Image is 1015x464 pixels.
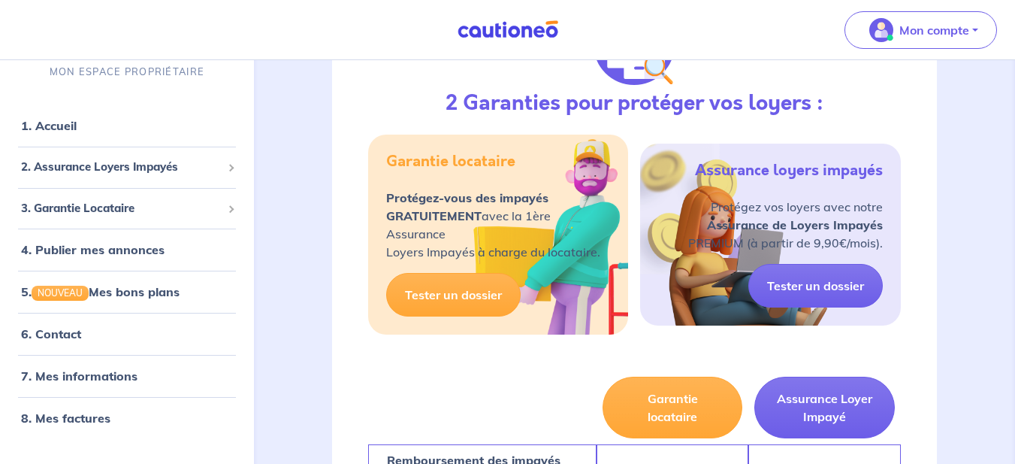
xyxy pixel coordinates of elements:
[6,361,248,391] div: 7. Mes informations
[452,20,564,39] img: Cautioneo
[21,284,180,299] a: 5.NOUVEAUMes bons plans
[386,273,521,317] a: Tester un dossier
[21,199,222,217] span: 3. Garantie Locataire
[6,111,248,141] div: 1. Accueil
[6,319,248,349] div: 6. Contact
[748,264,883,308] a: Tester un dossier
[869,18,893,42] img: illu_account_valid_menu.svg
[844,11,997,49] button: illu_account_valid_menu.svgMon compte
[21,411,110,426] a: 8. Mes factures
[21,242,165,257] a: 4. Publier mes annonces
[899,21,969,39] p: Mon compte
[386,189,611,261] p: avec la 1ère Assurance Loyers Impayés à charge du locataire.
[6,403,248,433] div: 8. Mes factures
[603,377,743,438] button: Garantie locataire
[21,159,222,176] span: 2. Assurance Loyers Impayés
[6,153,248,182] div: 2. Assurance Loyers Impayés
[21,326,81,341] a: 6. Contact
[446,91,823,117] h3: 2 Garanties pour protéger vos loyers :
[386,153,515,171] h5: Garantie locataire
[6,193,248,223] div: 3. Garantie Locataire
[21,118,77,133] a: 1. Accueil
[754,377,895,438] button: Assurance Loyer Impayé
[386,190,548,223] strong: Protégez-vous des impayés GRATUITEMENT
[688,198,883,252] p: Protégez vos loyers avec notre PREMIUM (à partir de 9,90€/mois).
[21,368,137,384] a: 7. Mes informations
[707,217,883,232] strong: Assurance de Loyers Impayés
[695,162,883,180] h5: Assurance loyers impayés
[6,235,248,265] div: 4. Publier mes annonces
[6,277,248,307] div: 5.NOUVEAUMes bons plans
[50,65,204,79] p: MON ESPACE PROPRIÉTAIRE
